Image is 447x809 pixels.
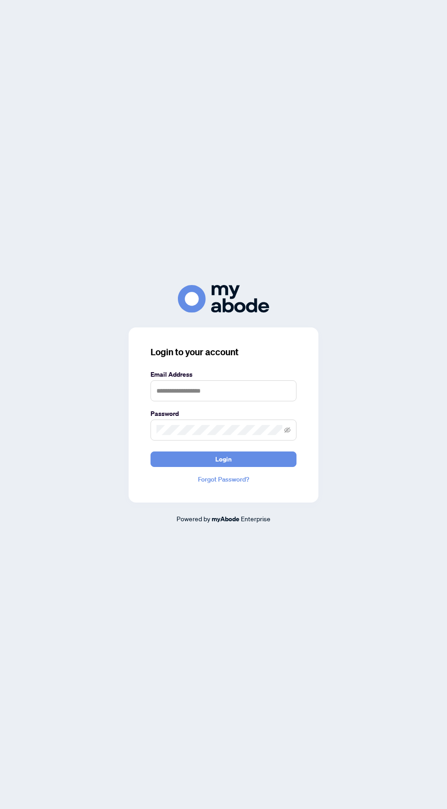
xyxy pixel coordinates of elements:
[212,514,239,524] a: myAbode
[151,474,296,484] a: Forgot Password?
[151,369,296,379] label: Email Address
[151,409,296,419] label: Password
[215,452,232,467] span: Login
[284,427,291,433] span: eye-invisible
[178,285,269,313] img: ma-logo
[151,346,296,358] h3: Login to your account
[177,514,210,523] span: Powered by
[151,451,296,467] button: Login
[241,514,270,523] span: Enterprise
